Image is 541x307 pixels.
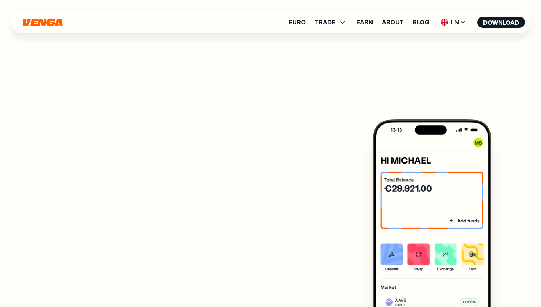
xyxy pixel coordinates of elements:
[315,18,347,27] span: TRADE
[382,19,404,25] a: About
[413,19,429,25] a: Blog
[477,17,525,28] button: Download
[441,19,448,26] img: flag-uk
[22,18,63,27] svg: Home
[356,19,373,25] a: Earn
[289,19,306,25] a: Euro
[438,16,468,28] span: EN
[315,19,335,25] span: TRADE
